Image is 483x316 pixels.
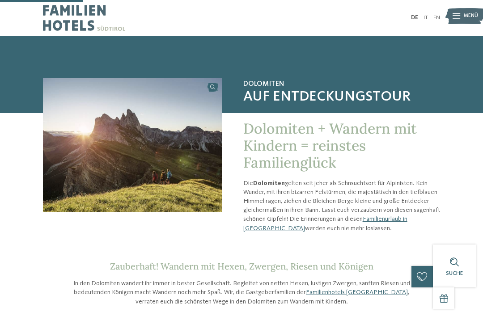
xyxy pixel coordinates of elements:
a: IT [424,15,428,21]
a: Familienhotels [GEOGRAPHIC_DATA] [306,289,408,295]
span: Zauberhaft! Wandern mit Hexen, Zwergen, Riesen und Königen [110,261,373,272]
strong: Dolomiten [253,180,285,186]
p: In den Dolomiten wandert ihr immer in bester Gesellschaft. Begleitet von netten Hexen, lustigen Z... [72,279,411,306]
span: Auf Entdeckungstour [243,88,440,105]
span: Dolomiten + Wandern mit Kindern = reinstes Familienglück [243,119,417,172]
a: DE [411,15,418,21]
a: EN [433,15,440,21]
img: Dolomiten: Wandern mit Kindern leicht gemacht [43,78,222,212]
p: Die gelten seit jeher als Sehnsuchtsort für Alpinisten. Kein Wunder, mit ihren bizarren Felstürme... [243,179,440,233]
a: Familienurlaub in [GEOGRAPHIC_DATA] [243,216,407,231]
span: Dolomiten [243,80,440,88]
span: Menü [464,13,478,20]
span: Suche [446,270,463,276]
